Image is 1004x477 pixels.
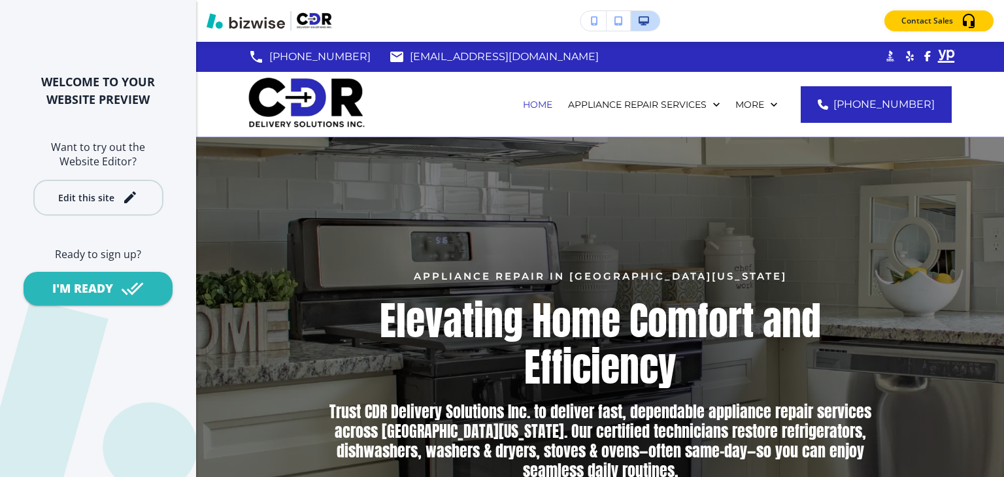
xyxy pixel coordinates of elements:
button: Edit this site [33,180,163,216]
p: [PHONE_NUMBER] [269,47,371,67]
p: Elevating Home Comfort and Efficiency [320,297,880,390]
p: HOME [523,98,552,111]
h6: Ready to sign up? [21,247,175,261]
p: More [735,98,764,111]
p: APPLIANCE REPAIR SERVICES [568,98,707,111]
h2: WELCOME TO YOUR WEBSITE PREVIEW [21,73,175,108]
a: [PHONE_NUMBER] [248,47,371,67]
a: [PHONE_NUMBER] [801,86,952,123]
div: Edit this site [58,193,114,203]
button: I'M READY [24,272,173,305]
p: Appliance Repair In [GEOGRAPHIC_DATA][US_STATE] [320,269,880,284]
img: Bizwise Logo [207,13,285,29]
a: [EMAIL_ADDRESS][DOMAIN_NAME] [389,47,599,67]
h6: Want to try out the Website Editor? [21,140,175,169]
img: CDR Delivery Solutions Inc. [248,76,365,131]
div: I'M READY [52,280,113,297]
p: [EMAIL_ADDRESS][DOMAIN_NAME] [410,47,599,67]
p: Contact Sales [901,15,953,27]
button: Contact Sales [884,10,994,31]
img: Your Logo [297,12,332,29]
span: [PHONE_NUMBER] [833,97,935,112]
